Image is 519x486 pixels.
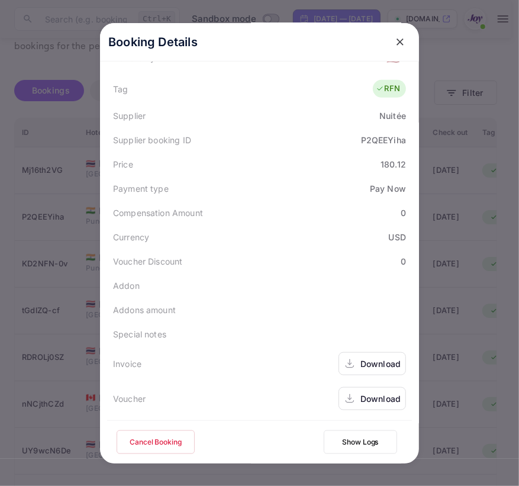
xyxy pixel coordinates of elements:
[108,33,198,51] p: Booking Details
[360,358,401,370] div: Download
[113,134,191,146] div: Supplier booking ID
[113,392,146,405] div: Voucher
[113,110,146,122] div: Supplier
[361,134,406,146] div: P2QEEYiha
[324,430,397,454] button: Show Logs
[401,207,406,219] div: 0
[113,231,149,243] div: Currency
[381,158,406,170] div: 180.12
[370,182,406,195] div: Pay Now
[113,328,166,340] div: Special notes
[113,279,140,292] div: Addon
[117,430,195,454] button: Cancel Booking
[113,207,203,219] div: Compensation Amount
[389,231,406,243] div: USD
[113,255,182,268] div: Voucher Discount
[113,182,169,195] div: Payment type
[379,110,406,122] div: Nuitée
[360,392,401,405] div: Download
[113,158,133,170] div: Price
[376,83,400,95] div: RFN
[389,31,411,53] button: close
[113,304,176,316] div: Addons amount
[113,83,128,95] div: Tag
[113,358,141,370] div: Invoice
[401,255,406,268] div: 0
